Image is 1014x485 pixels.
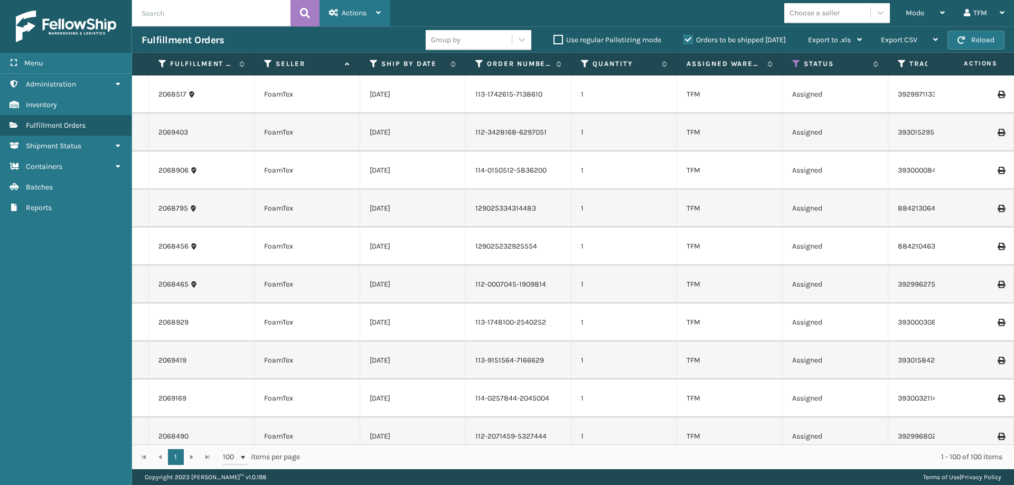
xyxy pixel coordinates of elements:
[898,166,949,175] a: 393000084097
[677,341,783,379] td: TFM
[923,469,1001,485] div: |
[593,59,656,69] label: Quantity
[466,151,571,189] td: 114-0150512-5836200
[571,303,677,341] td: 1
[381,59,445,69] label: Ship By Date
[466,303,571,341] td: 113-1748100-2540252
[909,59,973,69] label: Tracking Number
[158,279,189,290] a: 2068465
[26,80,76,89] span: Administration
[677,113,783,151] td: TFM
[961,473,1001,481] a: Privacy Policy
[571,417,677,455] td: 1
[998,91,1004,98] i: Print Label
[571,379,677,417] td: 1
[783,379,888,417] td: Assigned
[255,113,360,151] td: FoamTex
[255,189,360,227] td: FoamTex
[898,280,948,289] a: 392996275335
[898,204,946,213] a: 884213064516
[677,189,783,227] td: TFM
[466,265,571,303] td: 112-0007045-1909814
[158,355,186,366] a: 2069419
[158,203,188,214] a: 2068795
[276,59,340,69] label: Seller
[677,303,783,341] td: TFM
[16,11,116,42] img: logo
[947,31,1004,50] button: Reload
[783,113,888,151] td: Assigned
[158,241,189,252] a: 2068456
[158,393,186,404] a: 2069169
[898,242,946,251] a: 884210463441
[26,183,53,192] span: Batches
[783,265,888,303] td: Assigned
[255,303,360,341] td: FoamTex
[898,90,945,99] a: 392997113396
[255,341,360,379] td: FoamTex
[998,205,1004,212] i: Print Label
[26,141,81,150] span: Shipment Status
[360,113,466,151] td: [DATE]
[783,417,888,455] td: Assigned
[360,189,466,227] td: [DATE]
[158,89,186,100] a: 2068517
[683,35,786,44] label: Orders to be shipped [DATE]
[998,395,1004,402] i: Print Label
[687,59,762,69] label: Assigned Warehouse
[168,449,184,465] a: 1
[998,243,1004,250] i: Print Label
[571,75,677,113] td: 1
[783,227,888,265] td: Assigned
[255,151,360,189] td: FoamTex
[571,113,677,151] td: 1
[898,318,948,327] a: 393000308277
[142,34,224,46] h3: Fulfillment Orders
[26,162,62,171] span: Containers
[158,165,189,176] a: 2068906
[906,8,924,17] span: Mode
[24,59,43,68] span: Menu
[790,7,840,18] div: Choose a seller
[255,75,360,113] td: FoamTex
[783,75,888,113] td: Assigned
[360,303,466,341] td: [DATE]
[26,203,52,212] span: Reports
[998,357,1004,364] i: Print Label
[571,227,677,265] td: 1
[808,35,851,44] span: Export to .xls
[677,75,783,113] td: TFM
[923,473,960,481] a: Terms of Use
[898,394,945,403] a: 393003211497
[315,452,1002,462] div: 1 - 100 of 100 items
[783,151,888,189] td: Assigned
[487,59,551,69] label: Order Number
[571,151,677,189] td: 1
[466,113,571,151] td: 112-3428168-6297051
[677,227,783,265] td: TFM
[677,151,783,189] td: TFM
[145,469,266,485] p: Copyright 2023 [PERSON_NAME]™ v 1.0.188
[466,75,571,113] td: 113-1742615-7138610
[342,8,367,17] span: Actions
[783,303,888,341] td: Assigned
[158,127,188,138] a: 2069403
[158,431,189,442] a: 2068490
[26,121,86,130] span: Fulfillment Orders
[255,379,360,417] td: FoamTex
[898,432,949,441] a: 392996802792
[360,151,466,189] td: [DATE]
[360,75,466,113] td: [DATE]
[223,452,239,462] span: 100
[998,129,1004,136] i: Print Label
[360,265,466,303] td: [DATE]
[466,189,571,227] td: 129025334314483
[998,167,1004,174] i: Print Label
[677,417,783,455] td: TFM
[677,265,783,303] td: TFM
[998,319,1004,326] i: Print Label
[170,59,234,69] label: Fulfillment Order Id
[158,317,189,328] a: 2068929
[466,379,571,417] td: 114-0257844-2045004
[783,189,888,227] td: Assigned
